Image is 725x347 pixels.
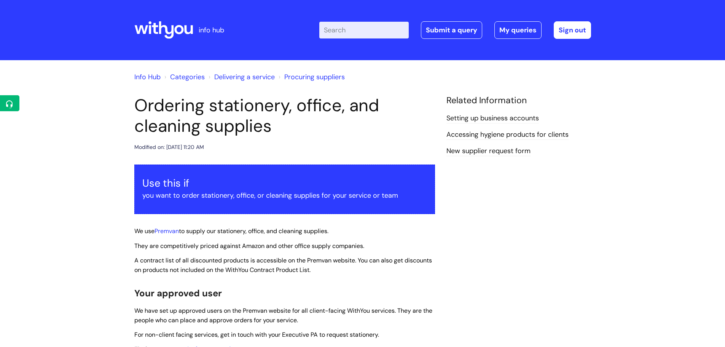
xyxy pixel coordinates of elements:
[134,72,161,82] a: Info Hub
[214,72,275,82] a: Delivering a service
[446,95,591,106] h4: Related Information
[421,21,482,39] a: Submit a query
[134,95,435,136] h1: Ordering stationery, office, and cleaning supplies
[319,21,591,39] div: | -
[319,22,409,38] input: Search
[134,242,364,250] span: They are competitively priced against Amazon and other office supply companies.
[163,71,205,83] li: Solution home
[155,227,179,235] a: Premvan
[199,24,224,36] p: info hub
[134,142,204,152] div: Modified on: [DATE] 11:20 AM
[446,146,531,156] a: New supplier request form
[134,256,432,274] span: A contract list of all discounted products is accessible on the Premvan website. You can also get...
[554,21,591,39] a: Sign out
[134,227,328,235] span: We use to supply our stationery, office, and cleaning supplies.
[446,130,569,140] a: Accessing hygiene products for clients
[446,114,539,123] a: Setting up business accounts
[142,177,427,189] h3: Use this if
[494,21,542,39] a: My queries
[277,71,345,83] li: Procuring suppliers
[207,71,275,83] li: Delivering a service
[134,287,222,299] span: Your approved user
[134,331,379,339] span: For non-client facing services, get in touch with your Executive PA to request stationery.
[142,189,427,201] p: you want to order stationery, office, or cleaning supplies for your service or team
[134,307,432,324] span: We have set up approved users on the Premvan website for all client-facing WithYou services. They...
[170,72,205,82] a: Categories
[284,72,345,82] a: Procuring suppliers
